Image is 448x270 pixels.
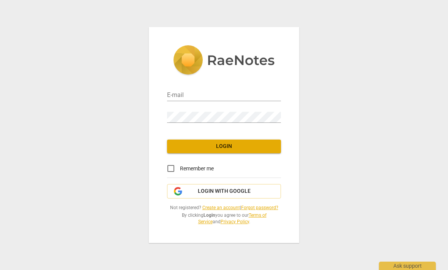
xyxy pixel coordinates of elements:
[202,205,240,210] a: Create an account
[167,205,281,211] span: Not registered? |
[173,143,275,150] span: Login
[173,45,275,76] img: 5ac2273c67554f335776073100b6d88f.svg
[180,165,214,173] span: Remember me
[241,205,278,210] a: Forgot password?
[167,212,281,225] span: By clicking you agree to our and .
[167,140,281,153] button: Login
[167,184,281,199] button: Login with Google
[379,262,436,270] div: Ask support
[198,213,267,224] a: Terms of Service
[203,213,215,218] b: Login
[221,219,249,224] a: Privacy Policy
[198,187,251,195] span: Login with Google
